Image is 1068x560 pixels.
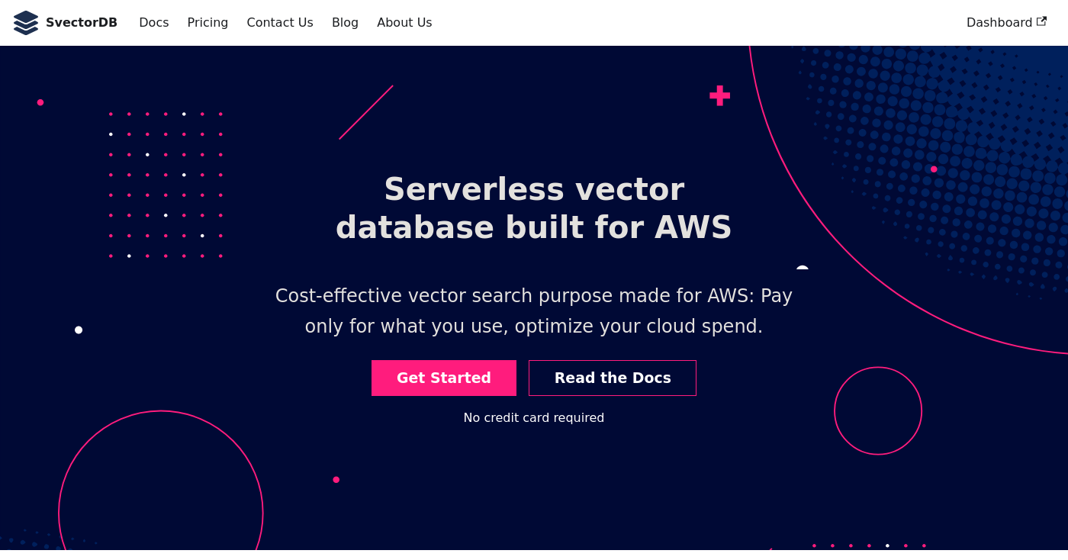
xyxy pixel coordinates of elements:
a: Blog [323,10,368,36]
a: Dashboard [957,10,1056,36]
a: Contact Us [237,10,322,36]
h1: Serverless vector database built for AWS [290,158,778,259]
a: Pricing [179,10,238,36]
div: No credit card required [464,408,605,428]
a: Docs [130,10,178,36]
a: SvectorDB LogoSvectorDB [12,11,117,35]
b: SvectorDB [46,13,117,33]
p: Cost-effective vector search purpose made for AWS: Pay only for what you use, optimize your cloud... [243,269,825,354]
a: Get Started [372,360,517,396]
a: About Us [368,10,441,36]
a: Read the Docs [529,360,696,396]
img: SvectorDB Logo [12,11,40,35]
